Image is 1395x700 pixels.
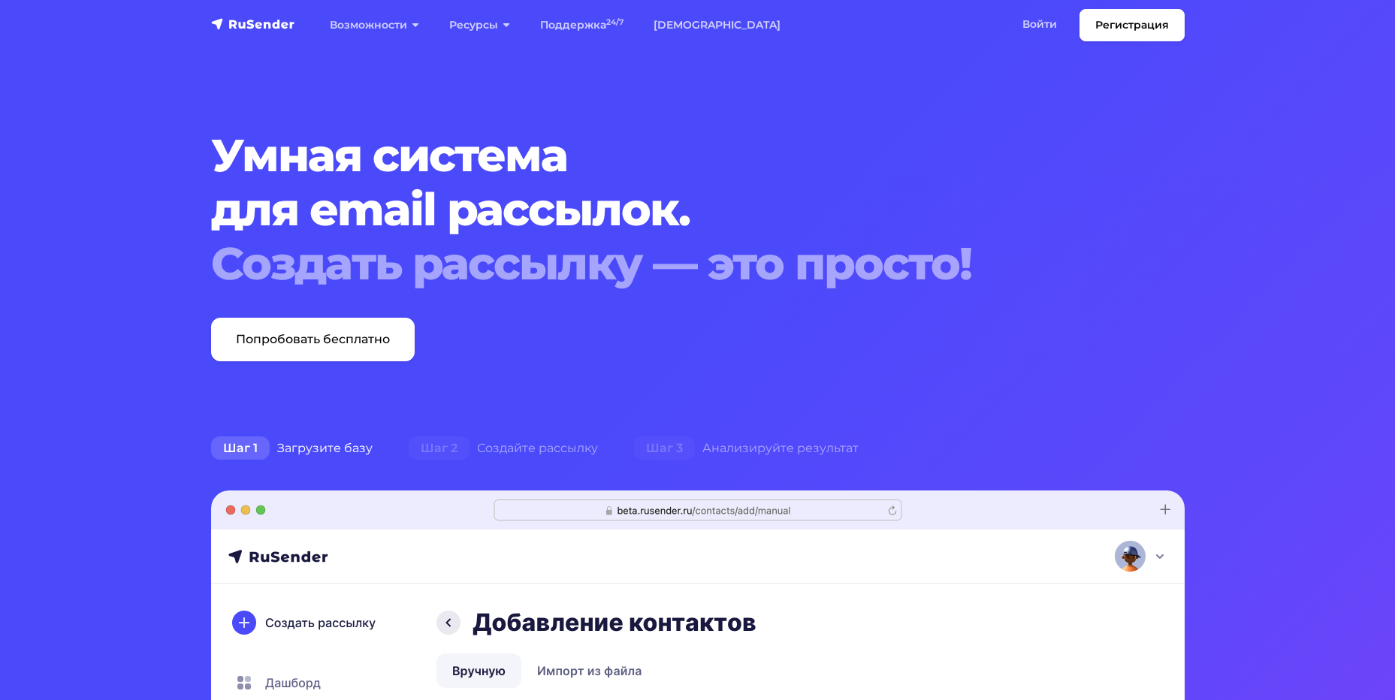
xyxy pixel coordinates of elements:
sup: 24/7 [606,17,624,27]
a: Ресурсы [434,10,525,41]
a: Возможности [315,10,434,41]
span: Шаг 2 [409,436,470,460]
div: Загрузите базу [193,433,391,463]
a: Регистрация [1079,9,1185,41]
div: Создать рассылку — это просто! [211,237,1102,291]
a: Попробовать бесплатно [211,318,415,361]
a: Войти [1007,9,1072,40]
img: RuSender [211,17,295,32]
div: Создайте рассылку [391,433,616,463]
div: Анализируйте результат [616,433,877,463]
h1: Умная система для email рассылок. [211,128,1102,291]
a: Поддержка24/7 [525,10,639,41]
a: [DEMOGRAPHIC_DATA] [639,10,796,41]
span: Шаг 1 [211,436,270,460]
span: Шаг 3 [634,436,695,460]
